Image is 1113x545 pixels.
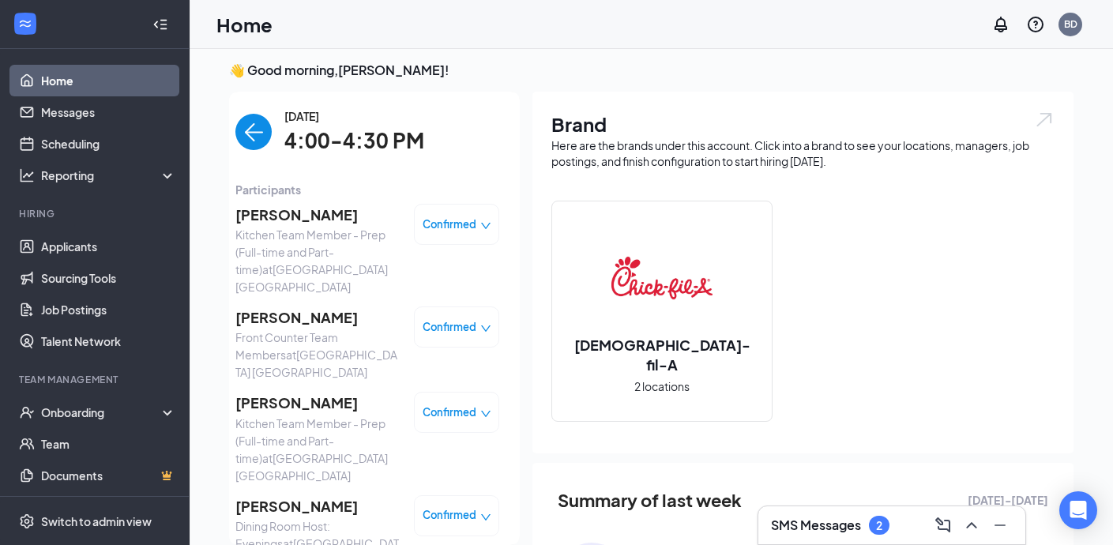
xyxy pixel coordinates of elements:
div: Onboarding [41,404,163,420]
span: down [480,323,491,334]
svg: Collapse [152,17,168,32]
svg: Analysis [19,167,35,183]
span: Confirmed [423,319,476,335]
a: Scheduling [41,128,176,160]
span: Front Counter Team Members at [GEOGRAPHIC_DATA] [GEOGRAPHIC_DATA] [235,329,401,381]
button: back-button [235,114,272,150]
svg: Notifications [991,15,1010,34]
div: Reporting [41,167,177,183]
span: [DATE] [284,107,424,125]
span: [PERSON_NAME] [235,204,401,226]
span: [PERSON_NAME] [235,392,401,414]
span: Confirmed [423,507,476,523]
div: Team Management [19,373,173,386]
a: Messages [41,96,176,128]
span: 4:00-4:30 PM [284,125,424,157]
span: down [480,220,491,231]
h1: Home [216,11,273,38]
img: open.6027fd2a22e1237b5b06.svg [1034,111,1055,129]
span: Confirmed [423,404,476,420]
h2: [DEMOGRAPHIC_DATA]-fil-A [552,335,772,374]
span: [PERSON_NAME] [235,495,401,517]
img: Chick-fil-A [611,227,713,329]
div: Hiring [19,207,173,220]
a: Talent Network [41,325,176,357]
svg: QuestionInfo [1026,15,1045,34]
button: ComposeMessage [931,513,956,538]
button: ChevronUp [959,513,984,538]
span: Summary of last week [558,487,742,514]
button: Minimize [987,513,1013,538]
svg: ChevronUp [962,516,981,535]
h3: 👋 Good morning, [PERSON_NAME] ! [229,62,1074,79]
a: Job Postings [41,294,176,325]
a: DocumentsCrown [41,460,176,491]
span: Kitchen Team Member - Prep (Full-time and Part-time) at [GEOGRAPHIC_DATA] [GEOGRAPHIC_DATA] [235,226,401,295]
span: Kitchen Team Member - Prep (Full-time and Part-time) at [GEOGRAPHIC_DATA] [GEOGRAPHIC_DATA] [235,415,401,484]
a: Team [41,428,176,460]
a: Sourcing Tools [41,262,176,294]
div: Here are the brands under this account. Click into a brand to see your locations, managers, job p... [551,137,1055,169]
h3: SMS Messages [771,517,861,534]
a: SurveysCrown [41,491,176,523]
span: Participants [235,181,499,198]
span: 2 locations [634,378,690,395]
div: Switch to admin view [41,513,152,529]
svg: ComposeMessage [934,516,953,535]
div: BD [1064,17,1077,31]
h1: Brand [551,111,1055,137]
a: Applicants [41,231,176,262]
span: down [480,408,491,419]
div: 2 [876,519,882,532]
svg: Settings [19,513,35,529]
a: Home [41,65,176,96]
svg: UserCheck [19,404,35,420]
span: [DATE] - [DATE] [968,491,1048,509]
span: [PERSON_NAME] [235,306,401,329]
svg: Minimize [991,516,1010,535]
svg: WorkstreamLogo [17,16,33,32]
span: down [480,512,491,523]
div: Open Intercom Messenger [1059,491,1097,529]
span: Confirmed [423,216,476,232]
